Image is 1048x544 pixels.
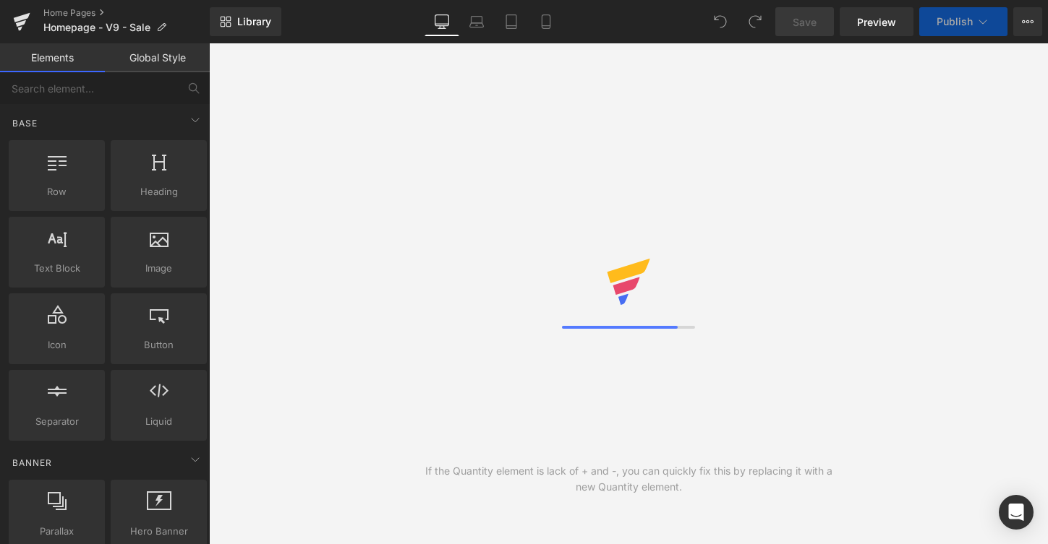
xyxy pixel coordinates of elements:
[529,7,563,36] a: Mobile
[115,524,203,539] span: Hero Banner
[857,14,896,30] span: Preview
[43,7,210,19] a: Home Pages
[210,7,281,36] a: New Library
[494,7,529,36] a: Tablet
[793,14,817,30] span: Save
[115,184,203,199] span: Heading
[840,7,913,36] a: Preview
[105,43,210,72] a: Global Style
[11,456,54,470] span: Banner
[919,7,1007,36] button: Publish
[419,463,838,495] div: If the Quantity element is lack of + and -, you can quickly fix this by replacing it with a new Q...
[11,116,39,130] span: Base
[43,22,150,33] span: Homepage - V9 - Sale
[115,261,203,276] span: Image
[741,7,770,36] button: Redo
[13,414,101,429] span: Separator
[706,7,735,36] button: Undo
[237,15,271,28] span: Library
[115,414,203,429] span: Liquid
[13,337,101,353] span: Icon
[115,337,203,353] span: Button
[999,495,1034,530] div: Open Intercom Messenger
[13,524,101,539] span: Parallax
[1013,7,1042,36] button: More
[425,7,459,36] a: Desktop
[13,184,101,199] span: Row
[13,261,101,276] span: Text Block
[459,7,494,36] a: Laptop
[937,16,973,27] span: Publish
